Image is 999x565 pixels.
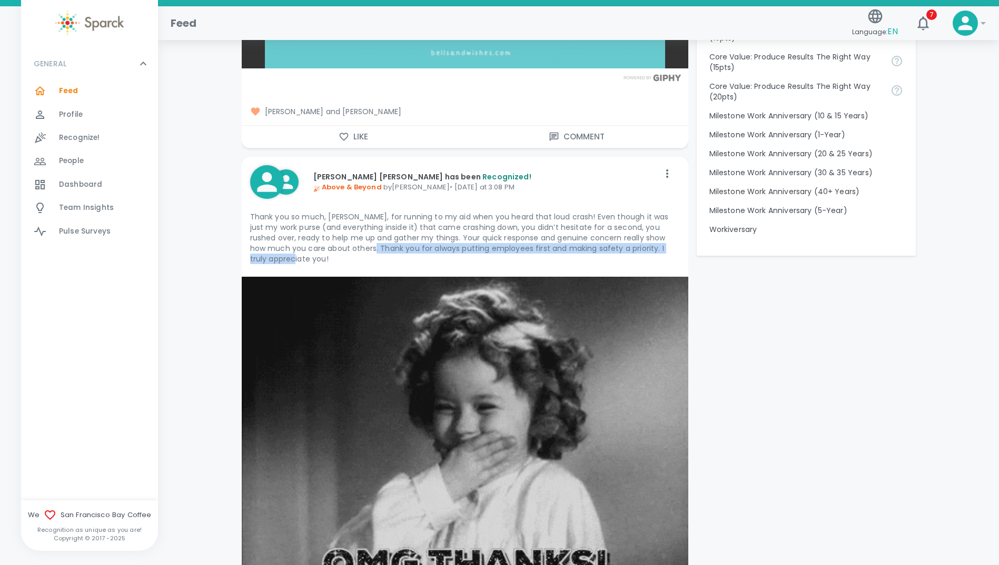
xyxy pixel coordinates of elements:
[21,79,158,103] a: Feed
[21,126,158,149] a: Recognize!
[313,182,659,193] p: by [PERSON_NAME] • [DATE] at 3:08 PM
[21,196,158,219] a: Team Insights
[709,167,903,178] p: Milestone Work Anniversary (30 & 35 Years)
[21,173,158,196] a: Dashboard
[21,526,158,534] p: Recognition as unique as you are!
[21,220,158,243] a: Pulse Surveys
[482,171,531,182] span: Recognized!
[59,86,78,96] span: Feed
[848,5,902,42] button: Language:EN
[21,11,158,35] a: Sparck logo
[21,509,158,521] span: We San Francisco Bay Coffee
[59,203,114,213] span: Team Insights
[59,226,111,237] span: Pulse Surveys
[59,179,102,190] span: Dashboard
[21,79,158,247] div: GENERAL
[891,84,903,97] svg: Find success working together and doing the right thing
[887,25,898,37] span: EN
[21,534,158,542] p: Copyright © 2017 - 2025
[250,106,680,117] span: [PERSON_NAME] and [PERSON_NAME]
[709,186,903,197] p: Milestone Work Anniversary (40+ Years)
[852,25,898,39] span: Language:
[55,11,124,35] img: Sparck logo
[709,148,903,159] p: Milestone Work Anniversary (20 & 25 Years)
[709,81,882,102] p: Core Value: Produce Results The Right Way (20pts)
[34,58,66,69] p: GENERAL
[59,133,100,143] span: Recognize!
[59,156,84,166] span: People
[709,224,903,235] p: Workiversary
[313,171,659,182] p: [PERSON_NAME] [PERSON_NAME] has been
[313,182,382,192] span: Above & Beyond
[59,109,83,120] span: Profile
[465,126,688,148] button: Comment
[891,55,903,67] svg: Find success working together and doing the right thing
[911,11,936,36] button: 7
[21,149,158,173] a: People
[926,9,937,20] span: 7
[709,129,903,140] p: Milestone Work Anniversary (1-Year)
[709,110,903,121] p: Milestone Work Anniversary (10 & 15 Years)
[621,74,684,81] img: Powered by GIPHY
[709,205,903,216] p: Milestone Work Anniversary (5-Year)
[21,103,158,126] a: Profile
[242,126,465,148] button: Like
[171,15,197,32] h1: Feed
[250,211,680,264] p: Thank you so much, [PERSON_NAME], for running to my aid when you heard that loud crash! Even thou...
[709,52,882,73] p: Core Value: Produce Results The Right Way (15pts)
[21,48,158,79] div: GENERAL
